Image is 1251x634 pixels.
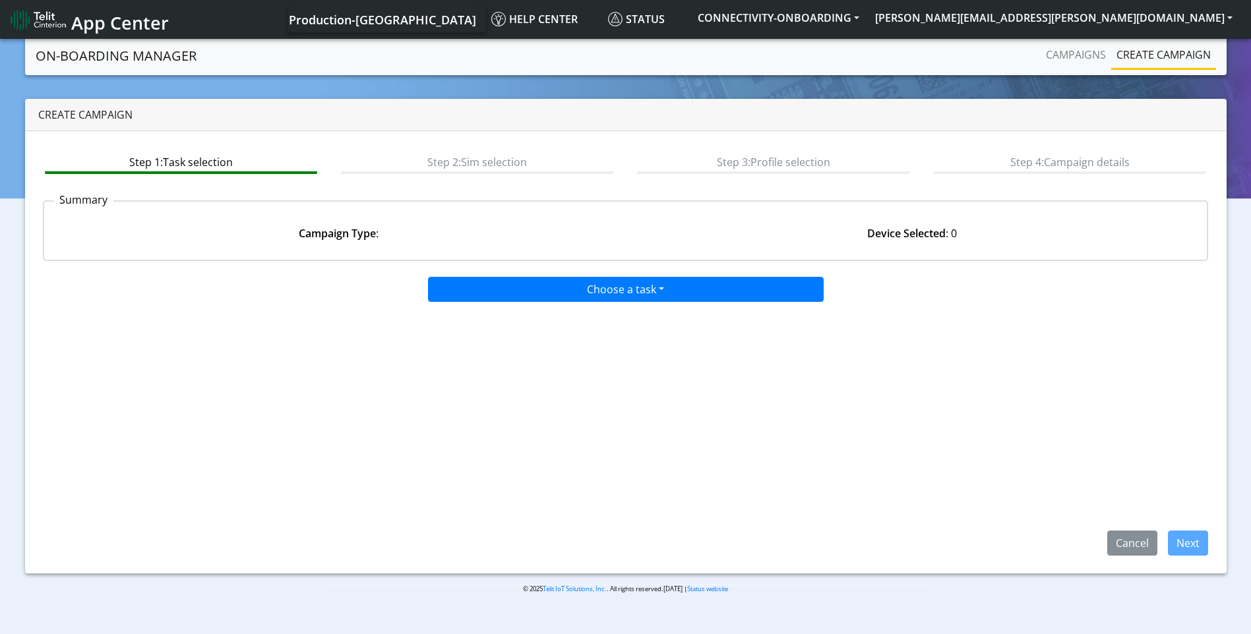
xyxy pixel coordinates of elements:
a: Create campaign [1111,42,1216,68]
p: © 2025 . All rights reserved.[DATE] | [322,584,929,594]
button: CONNECTIVITY-ONBOARDING [690,6,867,30]
button: [PERSON_NAME][EMAIL_ADDRESS][PERSON_NAME][DOMAIN_NAME] [867,6,1240,30]
a: App Center [11,5,167,34]
img: status.svg [608,12,623,26]
a: Your current platform instance [288,6,475,32]
btn: Step 4: Campaign details [934,149,1206,174]
a: Telit IoT Solutions, Inc. [543,585,607,593]
a: Status website [687,585,728,593]
a: Campaigns [1041,42,1111,68]
button: Next [1168,531,1208,556]
a: Status [603,6,690,32]
img: knowledge.svg [491,12,506,26]
div: Create campaign [25,99,1227,131]
div: : [52,225,626,241]
span: App Center [71,11,169,35]
a: On-Boarding Manager [36,43,197,69]
div: : 0 [626,225,1200,241]
img: logo-telit-cinterion-gw-new.png [11,9,66,30]
span: Status [608,12,665,26]
strong: Campaign Type [299,226,376,241]
span: Help center [491,12,578,26]
btn: Step 2: Sim selection [341,149,613,174]
btn: Step 1: Task selection [45,149,317,174]
p: Summary [54,192,113,208]
a: Help center [486,6,603,32]
btn: Step 3: Profile selection [637,149,909,174]
span: Production-[GEOGRAPHIC_DATA] [289,12,476,28]
button: Choose a task [428,277,824,302]
strong: Device Selected [867,226,946,241]
button: Cancel [1107,531,1157,556]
